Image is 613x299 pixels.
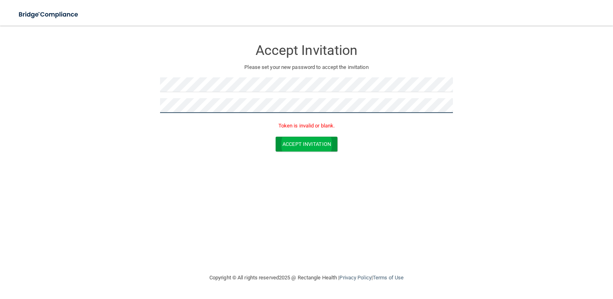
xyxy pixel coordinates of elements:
img: bridge_compliance_login_screen.278c3ca4.svg [12,6,86,23]
a: Terms of Use [373,275,404,281]
p: Please set your new password to accept the invitation [166,63,447,72]
h3: Accept Invitation [160,43,453,58]
div: Copyright © All rights reserved 2025 @ Rectangle Health | | [160,265,453,291]
button: Accept Invitation [276,137,337,152]
a: Privacy Policy [339,275,371,281]
p: Token is invalid or blank. [160,121,453,131]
